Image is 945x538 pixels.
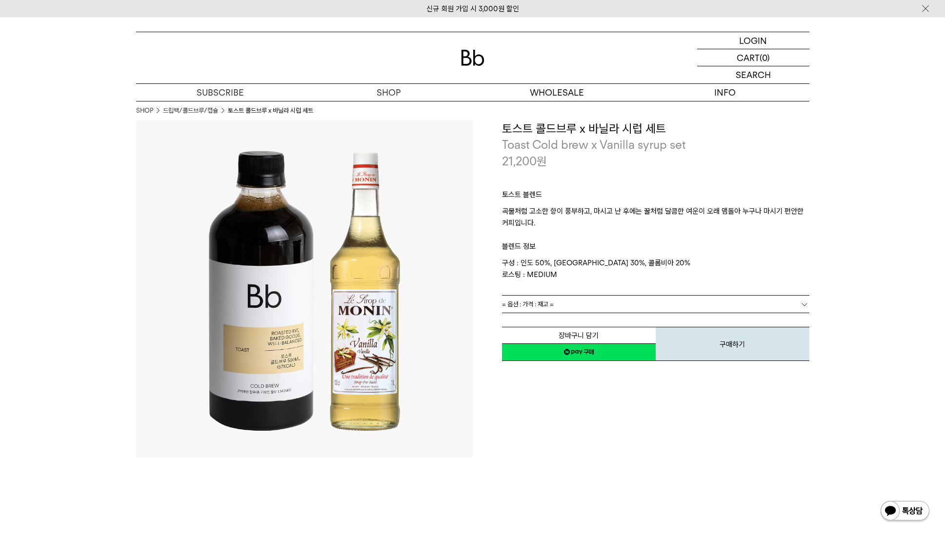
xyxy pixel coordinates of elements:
[426,4,519,13] a: 신규 회원 가입 시 3,000원 할인
[163,106,218,116] a: 드립백/콜드브루/캡슐
[136,106,153,116] a: SHOP
[136,84,304,101] a: SUBSCRIBE
[537,154,547,168] span: 원
[502,229,809,257] p: 블렌드 정보
[473,84,641,101] p: WHOLESALE
[739,32,767,49] p: LOGIN
[641,84,809,101] p: INFO
[697,49,809,66] a: CART (0)
[502,153,547,170] p: 21,200
[502,137,809,153] p: Toast Cold brew x Vanilla syrup set
[304,84,473,101] a: SHOP
[736,66,771,83] p: SEARCH
[461,50,484,66] img: 로고
[502,120,809,137] h3: 토스트 콜드브루 x 바닐라 시럽 세트
[502,205,809,229] p: 곡물처럼 고소한 향이 풍부하고, 마시고 난 후에는 꿀처럼 달콤한 여운이 오래 맴돌아 누구나 마시기 편안한 커피입니다.
[880,500,930,523] img: 카카오톡 채널 1:1 채팅 버튼
[502,343,656,361] a: 새창
[502,189,809,205] p: 토스트 블렌드
[502,257,809,280] p: 구성 : 인도 50%, [GEOGRAPHIC_DATA] 30%, 콜롬비아 20% 로스팅 : MEDIUM
[656,327,809,361] button: 구매하기
[502,296,554,313] span: = 옵션 : 가격 : 재고 =
[760,49,770,66] p: (0)
[502,327,656,344] button: 장바구니 담기
[136,120,473,457] img: 토스트 콜드브루 x 바닐라 시럽 세트
[697,32,809,49] a: LOGIN
[737,49,760,66] p: CART
[228,106,313,116] li: 토스트 콜드브루 x 바닐라 시럽 세트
